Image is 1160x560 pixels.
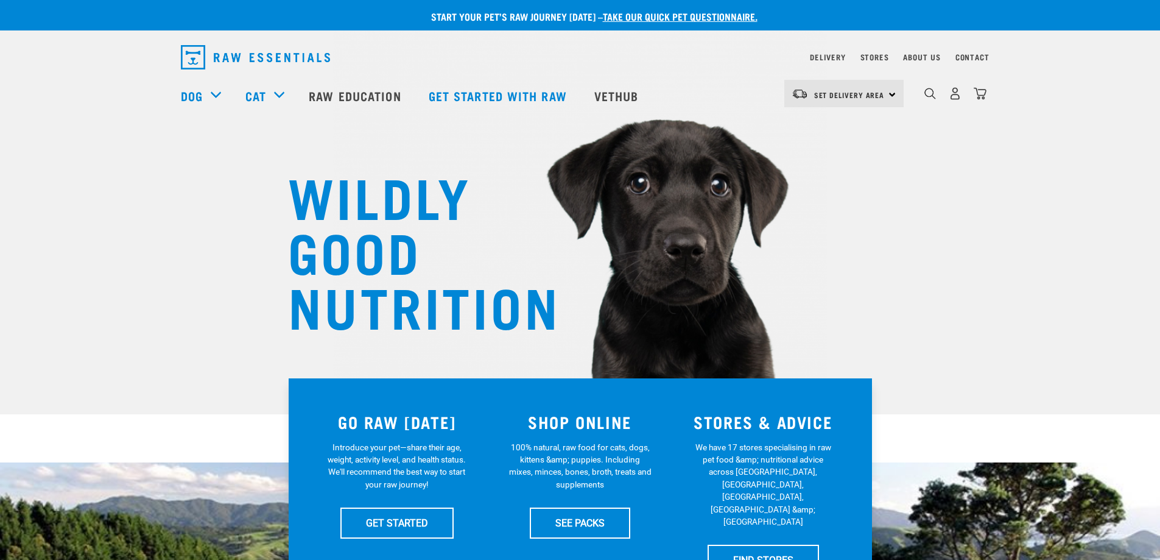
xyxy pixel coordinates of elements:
[603,13,758,19] a: take our quick pet questionnaire.
[181,87,203,105] a: Dog
[814,93,885,97] span: Set Delivery Area
[530,508,630,538] a: SEE PACKS
[313,413,482,431] h3: GO RAW [DATE]
[325,441,468,491] p: Introduce your pet—share their age, weight, activity level, and health status. We'll recommend th...
[860,55,889,59] a: Stores
[288,168,532,332] h1: WILDLY GOOD NUTRITION
[974,87,986,100] img: home-icon@2x.png
[924,88,936,99] img: home-icon-1@2x.png
[508,441,652,491] p: 100% natural, raw food for cats, dogs, kittens &amp; puppies. Including mixes, minces, bones, bro...
[582,71,654,120] a: Vethub
[181,45,330,69] img: Raw Essentials Logo
[171,40,990,74] nav: dropdown navigation
[903,55,940,59] a: About Us
[297,71,416,120] a: Raw Education
[679,413,848,431] h3: STORES & ADVICE
[417,71,582,120] a: Get started with Raw
[245,87,266,105] a: Cat
[810,55,845,59] a: Delivery
[340,508,454,538] a: GET STARTED
[692,441,835,528] p: We have 17 stores specialising in raw pet food &amp; nutritional advice across [GEOGRAPHIC_DATA],...
[496,413,664,431] h3: SHOP ONLINE
[792,88,808,99] img: van-moving.png
[955,55,990,59] a: Contact
[949,87,961,100] img: user.png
